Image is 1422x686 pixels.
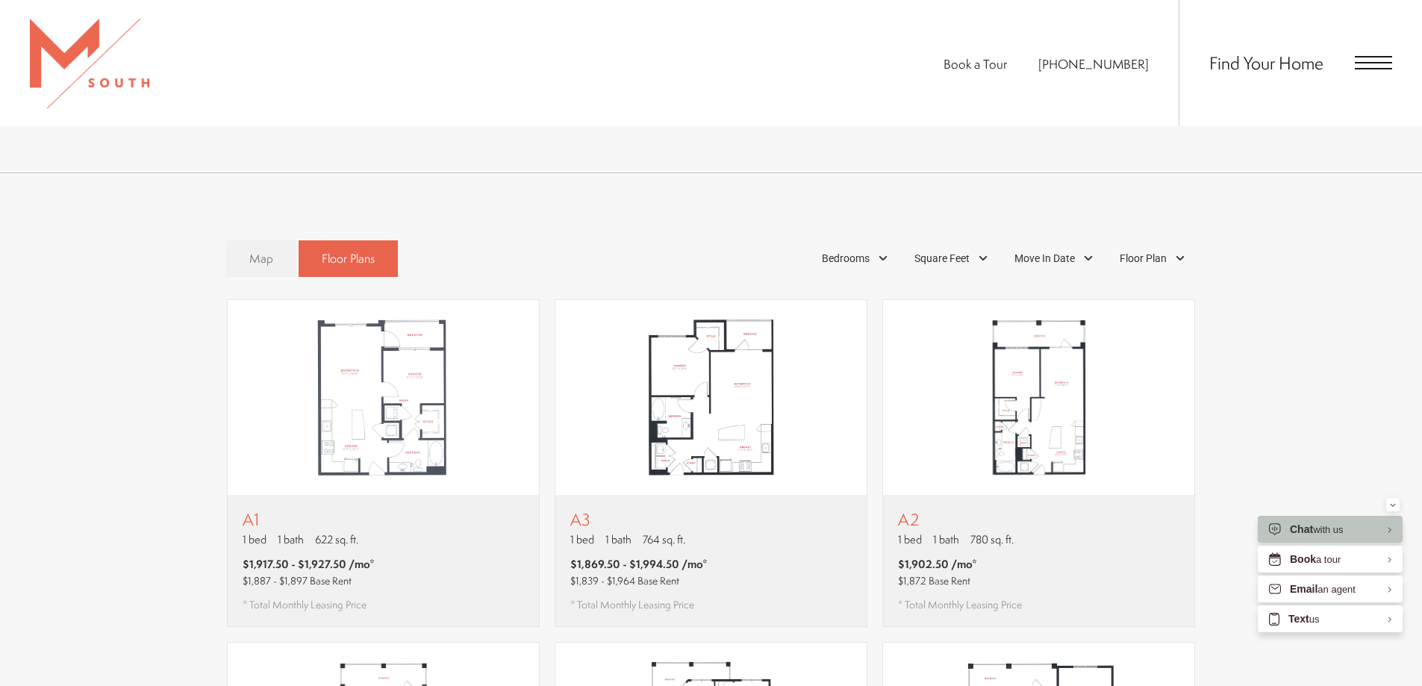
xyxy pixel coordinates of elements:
span: [PHONE_NUMBER] [1038,55,1149,72]
p: A1 [243,510,375,528]
span: $1,887 - $1,897 Base Rent [243,573,352,587]
span: Square Feet [914,251,970,266]
span: Map [249,250,273,267]
span: 1 bath [605,531,632,547]
span: 1 bath [278,531,304,547]
span: 1 bed [243,531,266,547]
span: 1 bed [570,531,594,547]
a: View floor plan A3 [555,299,867,628]
img: MSouth [30,19,149,108]
p: A2 [898,510,1022,528]
span: * Total Monthly Leasing Price [570,597,694,612]
img: A1 - 1 bedroom floor plan layout with 1 bathroom and 622 square feet [228,300,539,496]
span: * Total Monthly Leasing Price [243,597,367,612]
span: Bedrooms [822,251,870,266]
p: A3 [570,510,708,528]
button: Open Menu [1355,56,1392,69]
a: Find Your Home [1209,51,1323,75]
span: $1,902.50 /mo* [898,556,977,572]
span: 780 sq. ft. [970,531,1014,547]
a: Book a Tour [944,55,1007,72]
span: 1 bed [898,531,922,547]
a: View floor plan A1 [227,299,540,628]
span: 1 bath [933,531,959,547]
img: A2 - 1 bedroom floor plan layout with 1 bathroom and 780 square feet [883,300,1194,496]
a: View floor plan A2 [882,299,1195,628]
span: * Total Monthly Leasing Price [898,597,1022,612]
img: A3 - 1 bedroom floor plan layout with 1 bathroom and 764 square feet [555,300,867,496]
span: 622 sq. ft. [315,531,358,547]
span: $1,917.50 - $1,927.50 /mo* [243,556,375,572]
span: 764 sq. ft. [643,531,685,547]
span: Floor Plan [1120,251,1167,266]
span: $1,872 Base Rent [898,573,970,587]
span: $1,869.50 - $1,994.50 /mo* [570,556,708,572]
span: Move In Date [1014,251,1075,266]
a: Call us at (813) 945-4462 [1038,55,1149,72]
span: Floor Plans [322,250,375,267]
span: $1,839 - $1,964 Base Rent [570,573,679,587]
